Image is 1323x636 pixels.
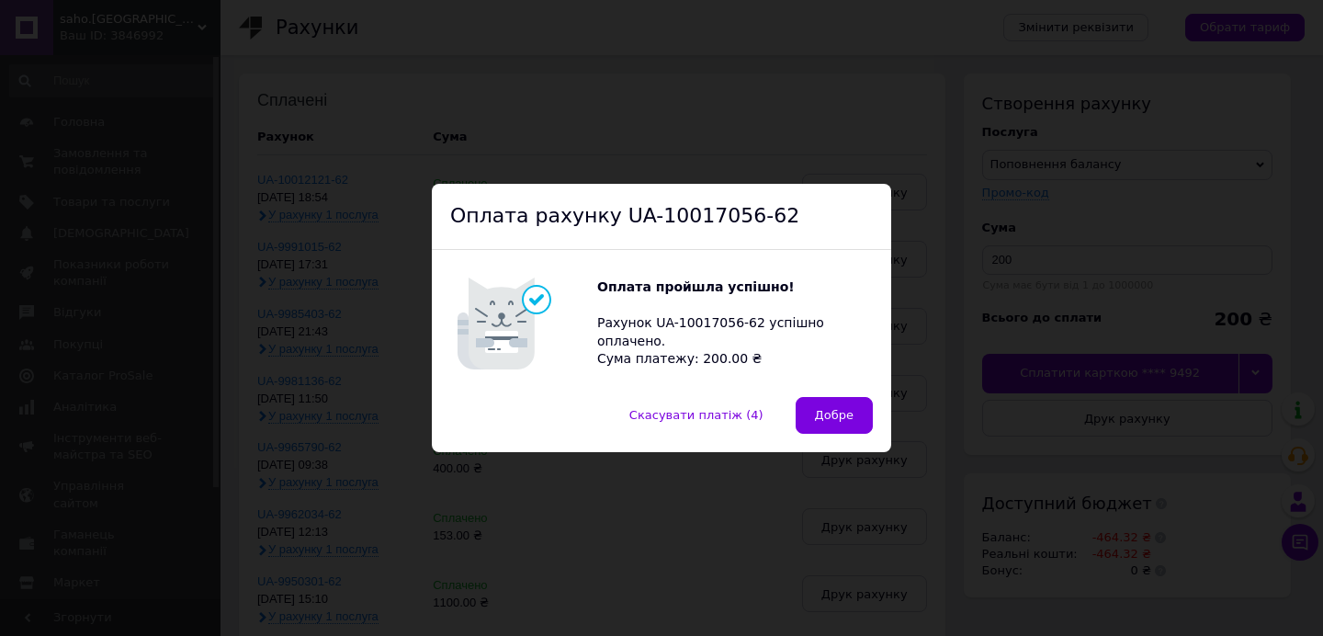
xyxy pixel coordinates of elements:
span: Добре [815,408,854,422]
button: Добре [796,397,873,434]
b: Оплата пройшла успішно! [597,279,795,294]
div: Рахунок UA-10017056-62 успішно оплачено. Сума платежу: 200.00 ₴ [597,278,873,369]
img: Котик говорить Оплата пройшла успішно! [450,268,597,379]
button: Скасувати платіж (4) [610,397,783,434]
div: Оплата рахунку UA-10017056-62 [432,184,891,250]
span: Скасувати платіж (4) [629,408,763,422]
